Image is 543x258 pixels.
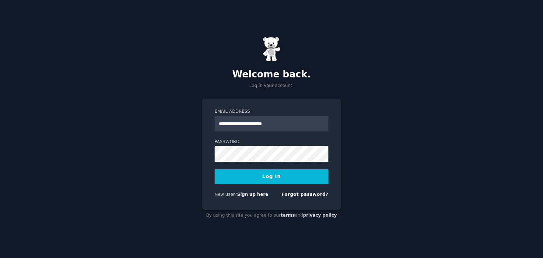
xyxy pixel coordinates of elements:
label: Email Address [215,109,328,115]
a: Forgot password? [281,192,328,197]
h2: Welcome back. [202,69,341,80]
div: By using this site you agree to our and [202,210,341,221]
img: Gummy Bear [263,37,280,61]
a: privacy policy [303,213,337,218]
p: Log in your account. [202,83,341,89]
label: Password [215,139,328,145]
a: terms [281,213,295,218]
button: Log In [215,169,328,184]
a: Sign up here [237,192,268,197]
span: New user? [215,192,237,197]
